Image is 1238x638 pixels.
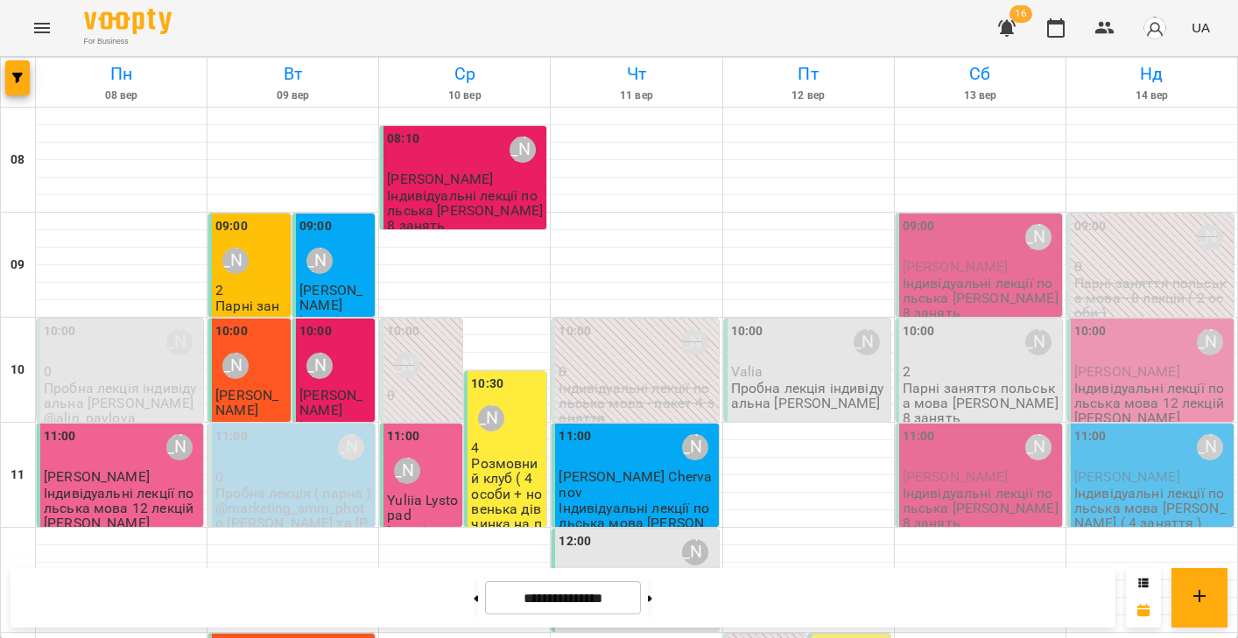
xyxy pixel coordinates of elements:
div: Anna Litkovets [682,434,708,460]
span: [PERSON_NAME] Chervanov [559,468,712,500]
p: Індивідуальні лекції польська мова 12 лекцій [PERSON_NAME] [44,486,200,531]
p: 0 [44,364,200,379]
p: Індивідуальні лекції польська [PERSON_NAME] 8 занять [299,418,371,509]
h6: 14 вер [1069,88,1234,104]
label: 08:10 [387,130,419,149]
span: [PERSON_NAME] [299,282,362,313]
h6: 08 [11,151,25,170]
h6: 08 вер [39,88,204,104]
span: [PERSON_NAME] [1074,468,1180,485]
div: Valentyna Krytskaliuk [338,434,364,460]
p: 0 [1074,259,1230,274]
h6: 12 вер [726,88,891,104]
h6: Нд [1069,60,1234,88]
h6: 11 [11,466,25,485]
p: Індивідуальні лекції польська мова [PERSON_NAME] ( 4 заняття ) [559,501,714,546]
span: Yuliia Lystopad [387,492,458,523]
label: 11:00 [903,427,935,446]
span: Valia [731,363,763,380]
p: 0 [559,364,714,379]
p: 2 [903,364,1059,379]
h6: 09 вер [210,88,376,104]
div: Valentyna Krytskaliuk [682,329,708,355]
div: Anna Litkovets [510,137,536,163]
p: Індивідуальні лекції польська мова 12 лекцій [PERSON_NAME] [1074,381,1230,426]
label: 09:00 [1074,217,1107,236]
div: Sofiia Aloshyna [1197,224,1223,250]
span: [PERSON_NAME] [299,387,362,418]
p: 0 [215,469,371,484]
span: [PERSON_NAME] [44,468,150,485]
label: 10:00 [1074,322,1107,341]
div: Anna Litkovets [394,458,420,484]
label: 10:00 [559,322,591,341]
span: [PERSON_NAME] [387,171,493,187]
div: Anna Litkovets [682,539,708,565]
div: Anna Litkovets [854,329,880,355]
span: [PERSON_NAME] [903,468,1009,485]
div: Valentyna Krytskaliuk [222,353,249,379]
img: avatar_s.png [1143,16,1167,40]
div: Anna Litkovets [166,329,193,355]
img: Voopty Logo [84,9,172,34]
button: Menu [21,7,63,49]
div: Sofiia Aloshyna [222,248,249,274]
label: 11:00 [1074,427,1107,446]
span: [PERSON_NAME] [1074,363,1180,380]
p: Індивідуальні лекції польська мова 12 лекцій [PERSON_NAME] [387,523,459,629]
label: 10:00 [299,322,332,341]
h6: Ср [382,60,547,88]
h6: 13 вер [897,88,1063,104]
p: 4 [471,440,543,455]
label: 09:00 [215,217,248,236]
h6: Пн [39,60,204,88]
p: Пробна лекція індивідуальна [PERSON_NAME] [731,381,887,411]
p: Індивідуальні лекції польська [PERSON_NAME] 8 занять [903,486,1059,531]
label: 11:00 [387,427,419,446]
h6: Чт [553,60,719,88]
h6: Сб [897,60,1063,88]
span: For Business [84,36,172,47]
button: UA [1185,11,1217,44]
span: [PERSON_NAME] [903,258,1009,275]
p: Індивідуальні лекції польська мова [PERSON_NAME] ( 4 заняття ) [299,313,371,419]
label: 09:00 [299,217,332,236]
label: 10:00 [387,322,419,341]
h6: Вт [210,60,376,88]
div: Anna Litkovets [306,248,333,274]
label: 11:00 [44,427,76,446]
label: 11:00 [559,427,591,446]
p: Індивідуальні лекції польська мова [PERSON_NAME] ( 4 заняття ) [1074,486,1230,531]
label: 11:00 [215,427,248,446]
p: Індивідуальні лекції польська [PERSON_NAME] 8 занять [903,276,1059,321]
p: Парні заняття польська мова - 8 лекцій ( 2 особи ) [1074,276,1230,321]
label: 09:00 [903,217,935,236]
div: Anna Litkovets [1197,434,1223,460]
p: 0 [387,388,459,403]
h6: 10 вер [382,88,547,104]
div: Anna Litkovets [1025,329,1052,355]
div: Anna Litkovets [1197,329,1223,355]
h6: 09 [11,256,25,275]
label: 12:00 [559,532,591,551]
div: Anna Litkovets [166,434,193,460]
span: [PERSON_NAME] [215,387,278,418]
label: 10:00 [215,322,248,341]
div: Valentyna Krytskaliuk [394,353,420,379]
label: 10:00 [903,322,935,341]
p: Парні заняття польська мова [PERSON_NAME] 8 занять [903,381,1059,426]
p: Розмовний клуб ( 4 особи + новенька дівчинка на пробне @yuliia_la ) [471,456,543,562]
p: Індивідуальні лекції польська мова - пакет 4 заняття [559,381,714,426]
label: 10:00 [44,322,76,341]
div: Anna Litkovets [306,353,333,379]
span: 16 [1009,5,1032,23]
div: Anna Litkovets [1025,434,1052,460]
h6: 11 вер [553,88,719,104]
h6: Пт [726,60,891,88]
p: Пробна лекція індивідуальна [PERSON_NAME] @alin_pavlova [44,381,200,426]
p: Індивідуальні лекції польська [PERSON_NAME] 8 занять [387,188,543,234]
div: Sofiia Aloshyna [478,405,504,431]
p: 2 [215,283,287,298]
h6: 10 [11,361,25,380]
span: UA [1192,18,1210,37]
